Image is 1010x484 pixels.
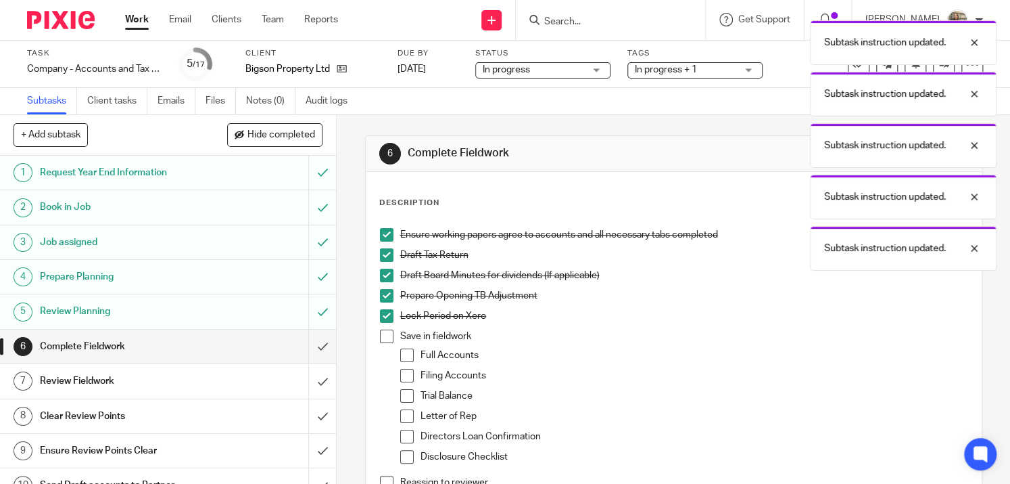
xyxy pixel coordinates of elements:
[304,13,338,26] a: Reports
[400,248,967,262] p: Draft Tax Return
[408,146,702,160] h1: Complete Fieldwork
[212,13,241,26] a: Clients
[420,430,967,443] p: Directors Loan Confirmation
[420,349,967,362] p: Full Accounts
[40,441,210,461] h1: Ensure Review Points Clear
[824,36,946,49] p: Subtask instruction updated.
[40,267,210,287] h1: Prepare Planning
[246,88,295,114] a: Notes (0)
[40,371,210,391] h1: Review Fieldwork
[247,130,315,141] span: Hide completed
[193,61,205,68] small: /17
[824,242,946,255] p: Subtask instruction updated.
[14,337,32,356] div: 6
[169,13,191,26] a: Email
[125,13,149,26] a: Work
[40,406,210,426] h1: Clear Review Points
[227,123,322,146] button: Hide completed
[400,289,967,303] p: Prepare Opening TB Adjustment
[40,162,210,183] h1: Request Year End Information
[40,336,210,357] h1: Complete Fieldwork
[245,48,381,59] label: Client
[400,269,967,282] p: Draft Board Minutes for dividends (If applicable)
[14,198,32,217] div: 2
[824,87,946,101] p: Subtask instruction updated.
[824,139,946,152] p: Subtask instruction updated.
[14,303,32,322] div: 5
[40,301,210,322] h1: Review Planning
[946,9,968,31] img: pic.png
[398,48,458,59] label: Due by
[400,330,967,343] p: Save in fieldwork
[420,450,967,464] p: Disclosure Checklist
[40,197,210,217] h1: Book in Job
[245,62,330,76] p: Bigson Property Ltd
[379,198,439,208] p: Description
[14,233,32,252] div: 3
[187,56,205,72] div: 5
[27,48,162,59] label: Task
[40,232,210,252] h1: Job assigned
[420,369,967,382] p: Filing Accounts
[87,88,147,114] a: Client tasks
[262,13,284,26] a: Team
[483,65,530,74] span: In progress
[400,309,967,323] p: Lock Period on Xero
[27,88,77,114] a: Subtasks
[14,163,32,182] div: 1
[379,143,401,164] div: 6
[27,11,95,29] img: Pixie
[824,190,946,204] p: Subtask instruction updated.
[14,441,32,460] div: 9
[158,88,195,114] a: Emails
[475,48,610,59] label: Status
[27,62,162,76] div: Company - Accounts and Tax Preparation
[14,123,88,146] button: + Add subtask
[400,228,967,242] p: Ensure working papers agree to accounts and all necessary tabs completed
[306,88,358,114] a: Audit logs
[398,64,426,74] span: [DATE]
[14,267,32,286] div: 4
[420,389,967,403] p: Trial Balance
[206,88,236,114] a: Files
[14,372,32,391] div: 7
[14,407,32,426] div: 8
[420,410,967,423] p: Letter of Rep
